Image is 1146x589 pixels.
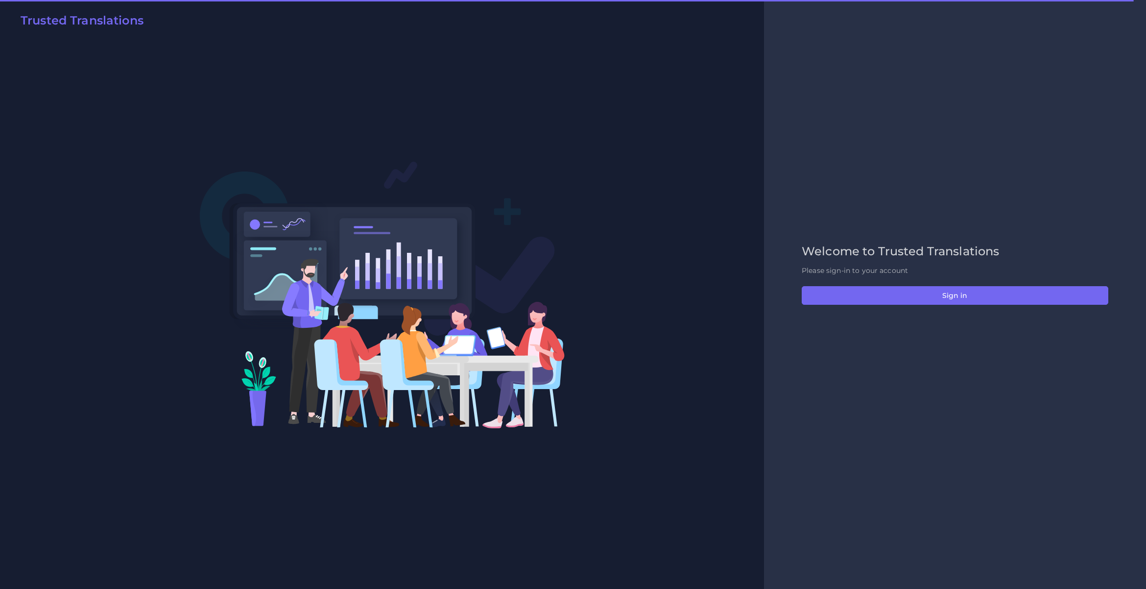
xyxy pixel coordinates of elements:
[21,14,143,28] h2: Trusted Translations
[802,266,1108,276] p: Please sign-in to your account
[14,14,143,31] a: Trusted Translations
[802,286,1108,305] button: Sign in
[199,161,565,429] img: Login V2
[802,245,1108,259] h2: Welcome to Trusted Translations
